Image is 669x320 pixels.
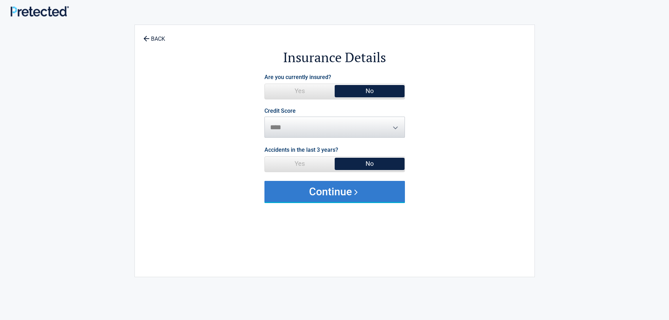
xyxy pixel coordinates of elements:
[173,48,496,66] h2: Insurance Details
[142,30,166,42] a: BACK
[265,157,335,171] span: Yes
[264,72,331,82] label: Are you currently insured?
[265,84,335,98] span: Yes
[335,157,405,171] span: No
[264,108,296,114] label: Credit Score
[335,84,405,98] span: No
[264,181,405,202] button: Continue
[264,145,338,155] label: Accidents in the last 3 years?
[11,6,69,17] img: Main Logo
